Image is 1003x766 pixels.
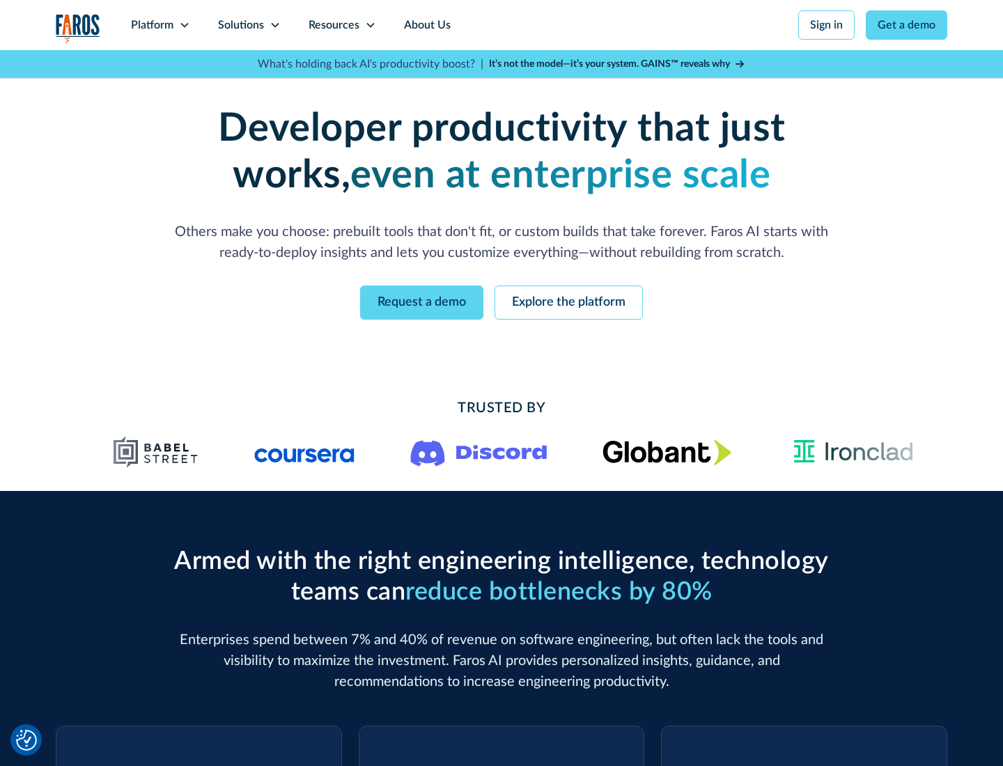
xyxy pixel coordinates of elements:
p: Others make you choose: prebuilt tools that don't fit, or custom builds that take forever. Faros ... [167,221,836,263]
div: Solutions [218,17,264,33]
img: Globant's logo [603,439,732,465]
strong: even at enterprise scale [350,156,770,195]
strong: Developer productivity that just works, [218,109,786,195]
img: Logo of the online learning platform Coursera. [255,441,355,463]
span: reduce bottlenecks by 80% [405,579,713,604]
div: Platform [131,17,173,33]
a: home [56,14,100,42]
a: Sign in [798,10,855,40]
img: Babel Street logo png [114,435,199,469]
img: Ironclad Logo [788,435,919,469]
a: Explore the platform [495,286,643,320]
a: It’s not the model—it’s your system. GAINS™ reveals why [489,57,745,72]
a: Request a demo [360,286,483,320]
h2: Armed with the right engineering intelligence, technology teams can [167,547,836,607]
img: Logo of the analytics and reporting company Faros. [56,14,100,42]
h2: Trusted By [167,398,836,419]
img: Logo of the communication platform Discord. [411,437,547,467]
p: What's holding back AI's productivity boost? | [258,56,483,72]
img: Revisit consent button [16,730,37,751]
div: Resources [309,17,359,33]
button: Cookie Settings [16,730,37,751]
p: Enterprises spend between 7% and 40% of revenue on software engineering, but often lack the tools... [167,630,836,692]
a: Get a demo [866,10,947,40]
strong: It’s not the model—it’s your system. GAINS™ reveals why [489,59,730,69]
